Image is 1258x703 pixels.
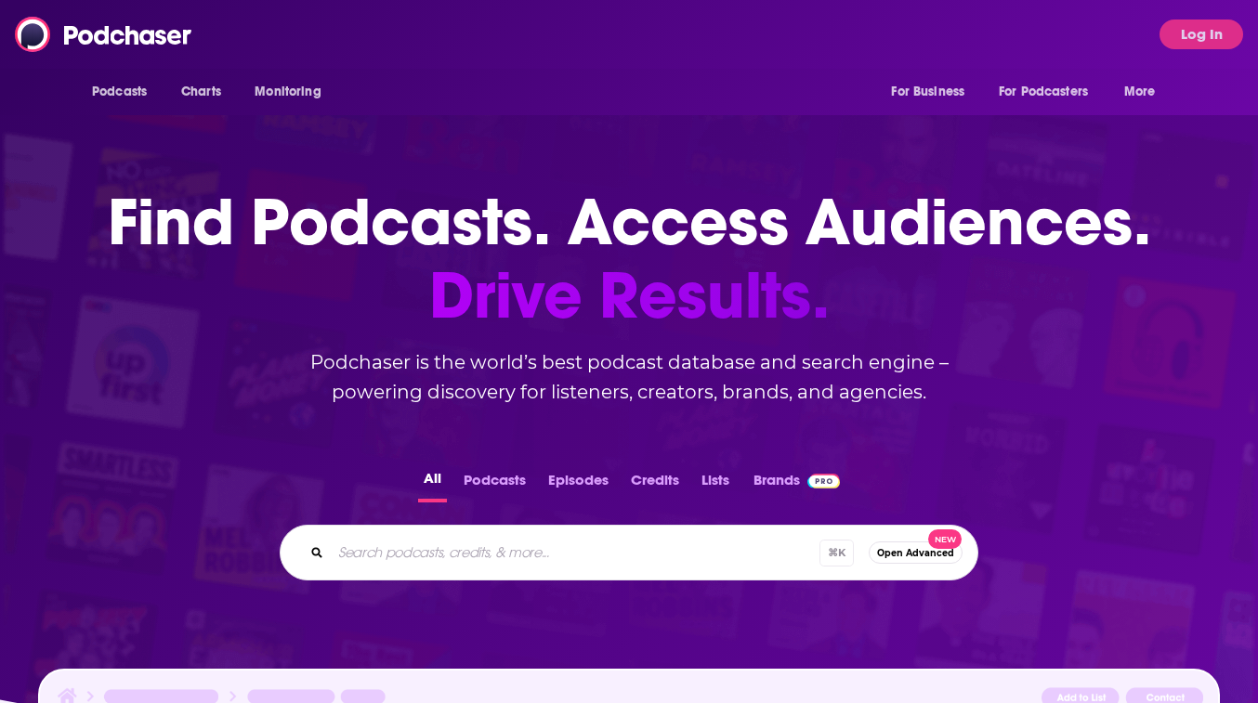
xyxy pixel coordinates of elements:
button: open menu [1111,74,1179,110]
button: open menu [878,74,988,110]
button: open menu [987,74,1115,110]
span: Podcasts [92,79,147,105]
span: More [1124,79,1156,105]
button: open menu [242,74,345,110]
span: Drive Results. [108,259,1151,332]
a: BrandsPodchaser Pro [753,466,840,502]
span: ⌘ K [819,540,854,566]
button: Credits [625,466,685,502]
span: Charts [181,79,221,105]
img: Podchaser - Follow, Share and Rate Podcasts [15,17,193,52]
span: For Podcasters [999,79,1088,105]
button: Lists [696,466,735,502]
button: Log In [1160,20,1243,49]
input: Search podcasts, credits, & more... [331,538,819,567]
div: Search podcasts, credits, & more... [280,525,978,580]
button: All [418,466,447,502]
h1: Find Podcasts. Access Audiences. [108,186,1151,332]
button: Episodes [543,466,614,502]
img: Podchaser Pro [807,474,840,488]
button: open menu [79,74,171,110]
span: Monitoring [255,79,321,105]
a: Charts [169,74,232,110]
span: New [928,529,962,549]
span: Open Advanced [877,548,954,558]
span: For Business [891,79,964,105]
button: Open AdvancedNew [869,541,963,564]
h2: Podchaser is the world’s best podcast database and search engine – powering discovery for listene... [257,347,1001,407]
button: Podcasts [458,466,531,502]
